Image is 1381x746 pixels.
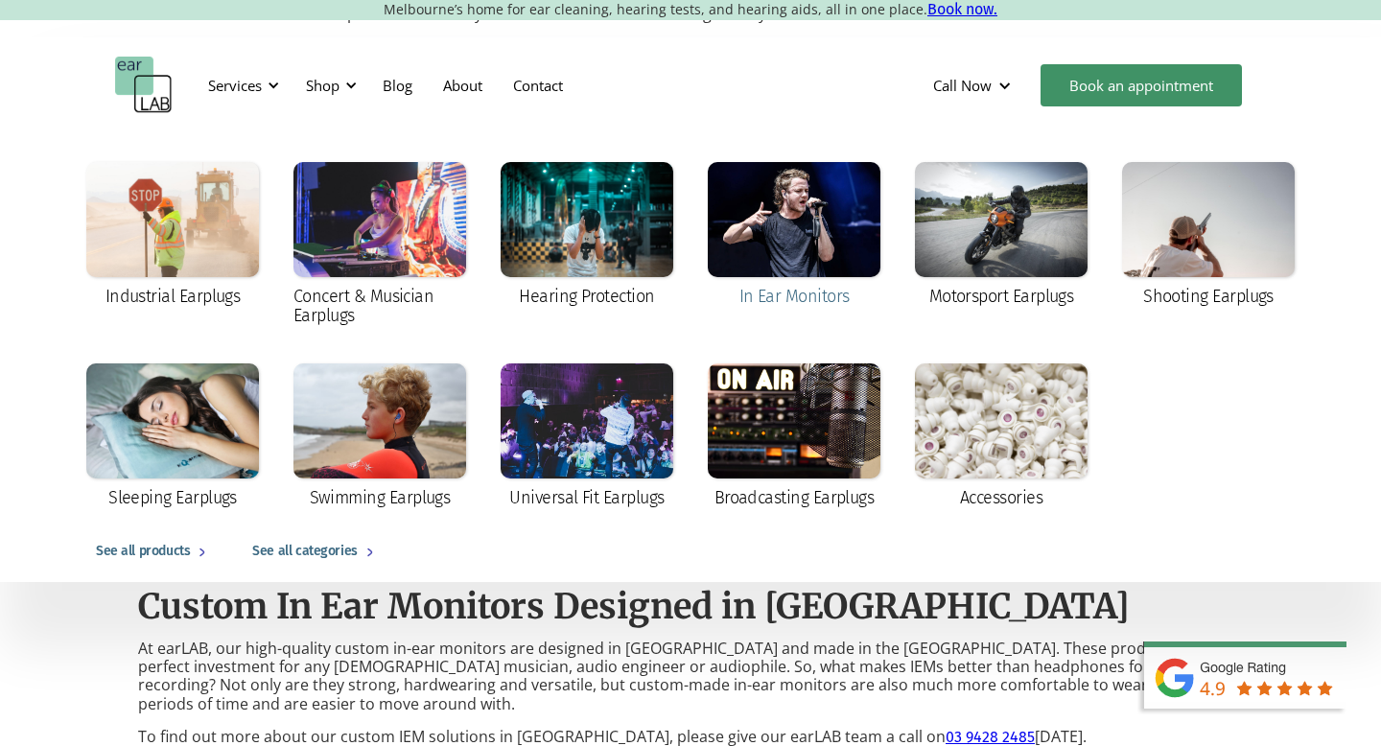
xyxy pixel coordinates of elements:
a: In Ear Monitors [698,152,890,319]
a: 03 9428 2485 [946,728,1035,746]
a: About [428,58,498,113]
div: Concert & Musician Earplugs [293,287,466,325]
div: Services [208,76,262,95]
a: Hearing Protection [491,152,683,319]
p: At earLAB, our high-quality custom in-ear monitors are designed in [GEOGRAPHIC_DATA] and made in ... [138,640,1243,713]
div: In Ear Monitors [739,287,850,306]
div: Shop [294,57,363,114]
p: To find out more about our custom IEM solutions in [GEOGRAPHIC_DATA], please give our earLAB team... [138,728,1243,746]
a: Concert & Musician Earplugs [284,152,476,338]
a: Swimming Earplugs [284,354,476,521]
div: Motorsport Earplugs [929,287,1074,306]
div: Call Now [918,57,1031,114]
a: Contact [498,58,578,113]
div: See all products [96,540,190,563]
div: Services [197,57,285,114]
a: Shooting Earplugs [1112,152,1304,319]
div: Call Now [933,76,992,95]
div: Broadcasting Earplugs [714,488,875,507]
div: Universal Fit Earplugs [509,488,664,507]
a: Broadcasting Earplugs [698,354,890,521]
a: Industrial Earplugs [77,152,269,319]
a: Motorsport Earplugs [905,152,1097,319]
div: Hearing Protection [519,287,654,306]
a: Universal Fit Earplugs [491,354,683,521]
div: Shooting Earplugs [1143,287,1274,306]
a: Blog [367,58,428,113]
div: Sleeping Earplugs [108,488,237,507]
div: Swimming Earplugs [310,488,451,507]
a: Sleeping Earplugs [77,354,269,521]
strong: Custom In Ear Monitors Designed in [GEOGRAPHIC_DATA] [138,585,1130,628]
div: Accessories [960,488,1042,507]
a: home [115,57,173,114]
div: Shop [306,76,339,95]
a: Accessories [905,354,1097,521]
div: Industrial Earplugs [105,287,241,306]
a: See all products [77,521,233,582]
p: Our Ambient IEMs offer the specifications many musicians have been dreaming of for years: [138,5,1243,23]
div: See all categories [252,540,357,563]
a: See all categories [233,521,400,582]
a: Book an appointment [1041,64,1242,106]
